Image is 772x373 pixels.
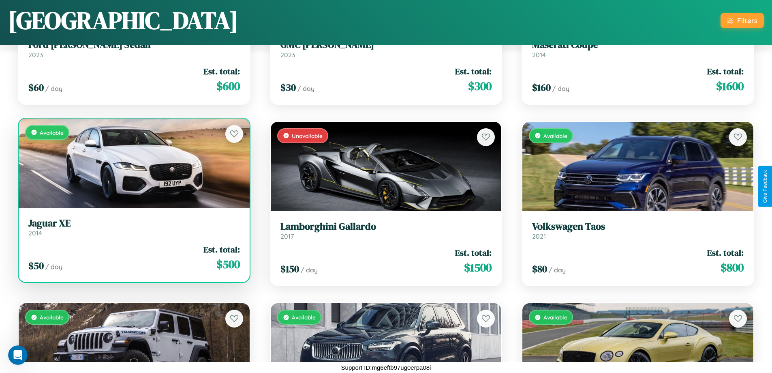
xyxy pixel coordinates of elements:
h3: Jaguar XE [28,218,240,229]
div: Give Feedback [762,170,768,203]
span: Available [543,132,567,139]
span: $ 160 [532,81,551,94]
span: $ 300 [468,78,492,94]
span: $ 500 [216,256,240,272]
a: Volkswagen Taos2021 [532,221,744,241]
span: 2023 [28,51,43,59]
a: Ford [PERSON_NAME] Sedan2023 [28,39,240,59]
iframe: Intercom live chat [8,345,28,365]
a: GMC [PERSON_NAME]2023 [280,39,492,59]
span: / day [297,84,314,93]
span: $ 30 [280,81,296,94]
a: Lamborghini Gallardo2017 [280,221,492,241]
h3: Maserati Coupe [532,39,744,51]
a: Jaguar XE2014 [28,218,240,237]
span: $ 600 [216,78,240,94]
span: $ 800 [721,259,744,276]
h3: GMC [PERSON_NAME] [280,39,492,51]
h3: Ford [PERSON_NAME] Sedan [28,39,240,51]
span: Est. total: [455,247,492,259]
span: Est. total: [707,65,744,77]
span: 2017 [280,232,294,240]
span: Available [40,314,64,321]
span: / day [45,263,62,271]
span: $ 50 [28,259,44,272]
a: Maserati Coupe2014 [532,39,744,59]
span: $ 1500 [464,259,492,276]
span: / day [45,84,62,93]
div: Filters [737,16,757,25]
span: Available [292,314,316,321]
span: Est. total: [707,247,744,259]
span: Available [543,314,567,321]
span: 2014 [532,51,546,59]
span: 2021 [532,232,546,240]
span: / day [301,266,318,274]
span: 2023 [280,51,295,59]
span: $ 150 [280,262,299,276]
span: Est. total: [203,65,240,77]
span: Available [40,129,64,136]
span: / day [549,266,566,274]
span: $ 60 [28,81,44,94]
span: Est. total: [455,65,492,77]
h3: Volkswagen Taos [532,221,744,233]
h1: [GEOGRAPHIC_DATA] [8,4,238,37]
span: Unavailable [292,132,323,139]
span: Est. total: [203,244,240,255]
span: $ 1600 [716,78,744,94]
span: 2014 [28,229,42,237]
span: $ 80 [532,262,547,276]
span: / day [552,84,569,93]
button: Filters [721,13,764,28]
h3: Lamborghini Gallardo [280,221,492,233]
p: Support ID: mg6eftb97ug0erpa08i [341,362,431,373]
